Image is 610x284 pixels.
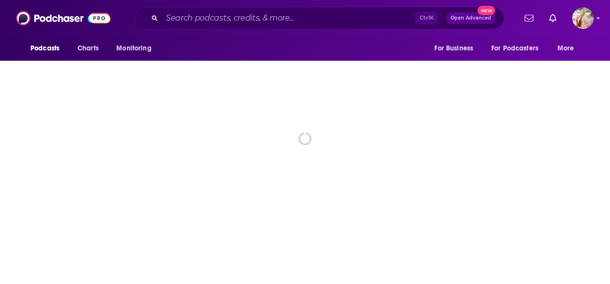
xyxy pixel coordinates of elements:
[545,10,560,26] a: Show notifications dropdown
[551,39,586,58] button: open menu
[427,39,485,58] button: open menu
[415,12,438,24] span: Ctrl K
[24,39,72,58] button: open menu
[557,42,574,55] span: More
[521,10,537,26] a: Show notifications dropdown
[446,12,496,24] button: Open AdvancedNew
[572,7,594,29] span: Logged in as kmccue
[491,42,538,55] span: For Podcasters
[572,7,594,29] button: Show profile menu
[162,10,415,26] input: Search podcasts, credits, & more...
[116,42,151,55] span: Monitoring
[451,16,491,21] span: Open Advanced
[109,39,164,58] button: open menu
[485,39,553,58] button: open menu
[477,6,495,15] span: New
[16,9,110,27] img: Podchaser - Follow, Share and Rate Podcasts
[434,42,473,55] span: For Business
[572,7,594,29] img: User Profile
[71,39,105,58] a: Charts
[30,42,59,55] span: Podcasts
[78,42,99,55] span: Charts
[135,7,504,29] div: Search podcasts, credits, & more...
